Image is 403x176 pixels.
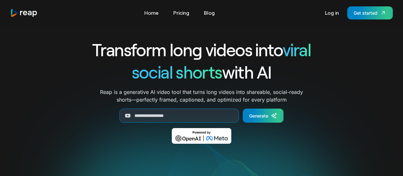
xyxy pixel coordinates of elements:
[283,39,311,60] span: viral
[69,109,334,123] form: Generate Form
[100,88,303,103] p: Reap is a generative AI video tool that turns long videos into shareable, social-ready shorts—per...
[354,10,378,16] div: Get started
[170,8,192,18] a: Pricing
[69,61,334,83] h1: with AI
[10,9,38,17] a: home
[249,112,268,119] div: Generate
[201,8,218,18] a: Blog
[141,8,162,18] a: Home
[69,38,334,61] h1: Transform long videos into
[132,61,222,82] span: social shorts
[322,8,342,18] a: Log in
[243,109,284,123] a: Generate
[347,6,393,19] a: Get started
